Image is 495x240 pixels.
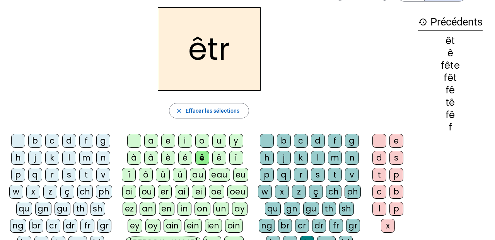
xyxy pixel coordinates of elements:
span: Effacer les sélections [186,106,239,115]
div: g [96,134,110,148]
div: ez [123,202,137,216]
div: gu [303,202,319,216]
div: d [311,134,325,148]
div: f [79,134,93,148]
div: qu [265,202,281,216]
div: w [9,185,23,199]
div: fr [329,219,343,233]
div: t [79,168,93,182]
div: oeu [227,185,248,199]
div: y [229,134,243,148]
div: m [328,151,342,165]
div: ch [326,185,341,199]
div: w [258,185,272,199]
div: l [311,151,325,165]
div: l [62,151,76,165]
div: ï [122,168,136,182]
div: ph [345,185,361,199]
div: fr [80,219,94,233]
div: dr [312,219,326,233]
div: ë [212,151,226,165]
div: f [418,123,483,132]
div: en [159,202,174,216]
div: ay [232,202,247,216]
div: k [294,151,308,165]
div: fê [418,110,483,120]
div: ng [259,219,275,233]
div: ai [175,185,189,199]
div: h [260,151,274,165]
div: h [11,151,25,165]
div: b [277,134,291,148]
div: qu [16,202,32,216]
div: e [389,134,403,148]
div: s [389,151,403,165]
div: oe [209,185,224,199]
div: ien [205,219,222,233]
div: cr [295,219,309,233]
div: gn [35,202,51,216]
div: fêt [418,73,483,83]
div: ê [418,49,483,58]
div: â [144,151,158,165]
div: t [328,168,342,182]
div: f [328,134,342,148]
div: p [389,168,403,182]
div: ç [60,185,74,199]
div: u [212,134,226,148]
div: sh [339,202,354,216]
div: v [96,168,110,182]
div: è [161,151,175,165]
div: br [278,219,292,233]
div: x [275,185,289,199]
div: in [178,202,191,216]
div: br [29,219,43,233]
div: i [178,134,192,148]
div: x [26,185,40,199]
div: j [277,151,291,165]
div: th [322,202,336,216]
div: on [195,202,210,216]
div: g [345,134,359,148]
div: tê [418,98,483,107]
div: ü [173,168,187,182]
div: oy [145,219,160,233]
div: d [62,134,76,148]
div: m [79,151,93,165]
div: fê [418,86,483,95]
div: oi [122,185,136,199]
div: s [62,168,76,182]
div: eu [233,168,248,182]
div: ng [10,219,26,233]
div: a [144,134,158,148]
div: é [178,151,192,165]
h2: êtr [158,7,261,91]
div: ey [128,219,142,233]
div: gr [346,219,360,233]
div: ê [195,151,209,165]
div: ain [164,219,182,233]
div: p [260,168,274,182]
div: n [345,151,359,165]
div: e [161,134,175,148]
div: oin [225,219,243,233]
div: û [156,168,170,182]
div: l [372,202,386,216]
div: ch [77,185,93,199]
div: n [96,151,110,165]
div: d [372,151,386,165]
div: v [345,168,359,182]
div: gr [97,219,111,233]
div: cr [46,219,60,233]
div: c [372,185,386,199]
div: r [45,168,59,182]
div: ph [96,185,112,199]
div: ç [309,185,323,199]
div: à [127,151,141,165]
div: ei [192,185,206,199]
div: fête [418,61,483,70]
div: c [294,134,308,148]
div: o [195,134,209,148]
div: b [389,185,403,199]
div: ou [139,185,155,199]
